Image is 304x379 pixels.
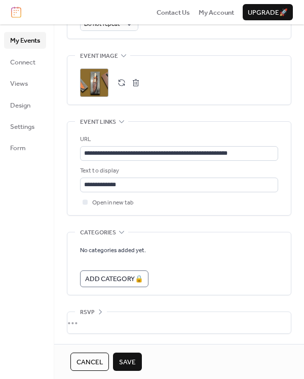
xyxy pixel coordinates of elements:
[80,228,116,238] span: Categories
[10,36,40,46] span: My Events
[243,4,293,20] button: Upgrade🚀
[80,246,146,256] span: No categories added yet.
[80,68,108,97] div: ;
[248,8,288,18] span: Upgrade 🚀
[80,117,116,127] span: Event links
[92,198,134,208] span: Open in new tab
[157,7,190,17] a: Contact Us
[80,134,276,145] div: URL
[4,140,46,156] a: Form
[67,312,291,333] div: •••
[4,118,46,134] a: Settings
[113,353,142,371] button: Save
[10,57,35,67] span: Connect
[199,8,234,18] span: My Account
[4,97,46,113] a: Design
[77,357,103,367] span: Cancel
[4,54,46,70] a: Connect
[11,7,21,18] img: logo
[10,100,30,111] span: Design
[80,166,276,176] div: Text to display
[80,51,118,61] span: Event image
[80,307,95,318] span: RSVP
[119,357,136,367] span: Save
[10,122,34,132] span: Settings
[4,32,46,48] a: My Events
[70,353,109,371] button: Cancel
[199,7,234,17] a: My Account
[157,8,190,18] span: Contact Us
[4,75,46,91] a: Views
[10,79,28,89] span: Views
[10,143,26,153] span: Form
